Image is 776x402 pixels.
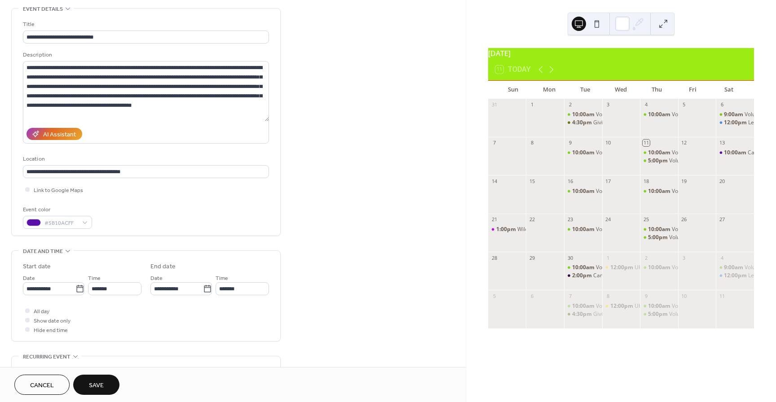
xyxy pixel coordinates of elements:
span: 5:00pm [648,157,669,165]
span: Save [89,381,104,390]
div: Volunteer Evenings at Superior Farm [640,310,678,318]
span: 5:00pm [648,310,669,318]
span: Show date only [34,316,71,326]
div: Wild Plant Identification Walk and Applesauce Workshop [517,226,657,233]
div: Volunteer at Superior [564,111,602,118]
div: 21 [491,216,498,223]
div: 1 [605,254,612,261]
div: 18 [643,178,649,184]
div: Care-A-Van Free Resource Event [716,149,754,157]
div: 8 [529,140,535,146]
div: Volunteer at Superior [564,149,602,157]
div: 23 [567,216,573,223]
span: 10:00am [572,188,596,195]
div: Giving Tuesdays Fundraiser at [GEOGRAPHIC_DATA] [593,119,724,127]
div: Volunteer Evenings at Superior Farm [640,157,678,165]
div: Wild Plant Identification Walk and Applesauce Workshop [488,226,526,233]
span: 12:00pm [610,264,635,271]
div: Volunteer at [GEOGRAPHIC_DATA] [596,302,682,310]
div: 2 [567,101,573,108]
div: Wed [603,81,639,99]
span: #5B10ACFF [44,218,78,228]
span: 10:00am [572,226,596,233]
span: 9:00am [724,111,745,118]
div: 6 [719,101,725,108]
div: Thu [639,81,675,99]
div: Volunteer at Superior [640,302,678,310]
div: 2 [643,254,649,261]
div: Volunteer at Superior [564,188,602,195]
div: 26 [681,216,688,223]
div: End date [150,262,176,271]
span: 10:00am [648,149,672,157]
div: Event color [23,205,90,214]
div: 4 [719,254,725,261]
span: Recurring event [23,352,71,362]
div: 7 [567,293,573,299]
span: Time [88,274,101,283]
div: 9 [643,293,649,299]
div: 22 [529,216,535,223]
span: 10:00am [572,302,596,310]
div: Volunteer Event at our Learning Garden [716,264,754,271]
span: 10:00am [648,111,672,118]
span: Hide end time [34,326,68,335]
div: 29 [529,254,535,261]
div: Sat [711,81,747,99]
div: Volunteer at [GEOGRAPHIC_DATA] [672,149,758,157]
div: Care-A-Van Free Resource Event at the [GEOGRAPHIC_DATA] [593,272,746,280]
div: 8 [605,293,612,299]
div: 3 [605,101,612,108]
div: Learning Garden at the Coit Road Farmers Market [716,119,754,127]
div: 30 [567,254,573,261]
div: 25 [643,216,649,223]
div: Giving Tuesdays Fundraiser at [GEOGRAPHIC_DATA] [593,310,724,318]
button: Cancel [14,375,70,395]
span: 12:00pm [724,272,748,280]
div: UH Food Is Medicine Food Demos [635,302,719,310]
div: Volunteer at Superior [564,264,602,271]
div: 31 [491,101,498,108]
div: Volunteer at [GEOGRAPHIC_DATA] [672,302,758,310]
div: Volunteer at [GEOGRAPHIC_DATA] [672,226,758,233]
div: Volunteer at [GEOGRAPHIC_DATA] [672,264,758,271]
span: 12:00pm [724,119,748,127]
div: 1 [529,101,535,108]
div: 27 [719,216,725,223]
span: Date [150,274,163,283]
span: 10:00am [648,264,672,271]
span: 10:00am [572,264,596,271]
span: 4:30pm [572,310,593,318]
div: 12 [681,140,688,146]
span: 10:00am [572,111,596,118]
div: Volunteer Evenings at Superior Farm [640,234,678,241]
div: UH Food Is Medicine Food Demos [635,264,719,271]
div: Volunteer at [GEOGRAPHIC_DATA] [596,264,682,271]
div: Start date [23,262,51,271]
span: Date and time [23,247,63,256]
span: 9:00am [724,264,745,271]
div: 11 [643,140,649,146]
div: 5 [491,293,498,299]
div: Care-A-Van Free Resource Event at the Superior Farm [564,272,602,280]
div: 5 [681,101,688,108]
div: Tue [567,81,603,99]
div: 16 [567,178,573,184]
div: 11 [719,293,725,299]
div: Volunteer at Superior [564,226,602,233]
span: Date [23,274,35,283]
button: AI Assistant [26,128,82,140]
div: Location [23,154,267,164]
span: 12:00pm [610,302,635,310]
div: Volunteer at Superior [640,264,678,271]
div: Volunteer at [GEOGRAPHIC_DATA] [672,188,758,195]
div: 24 [605,216,612,223]
span: 10:00am [648,188,672,195]
div: Volunteer Event at our Learning Garden [716,111,754,118]
div: Volunteer at [GEOGRAPHIC_DATA] [596,226,682,233]
span: 10:00am [724,149,748,157]
div: Volunteer at [GEOGRAPHIC_DATA] [596,188,682,195]
div: Mon [531,81,567,99]
span: Time [216,274,228,283]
